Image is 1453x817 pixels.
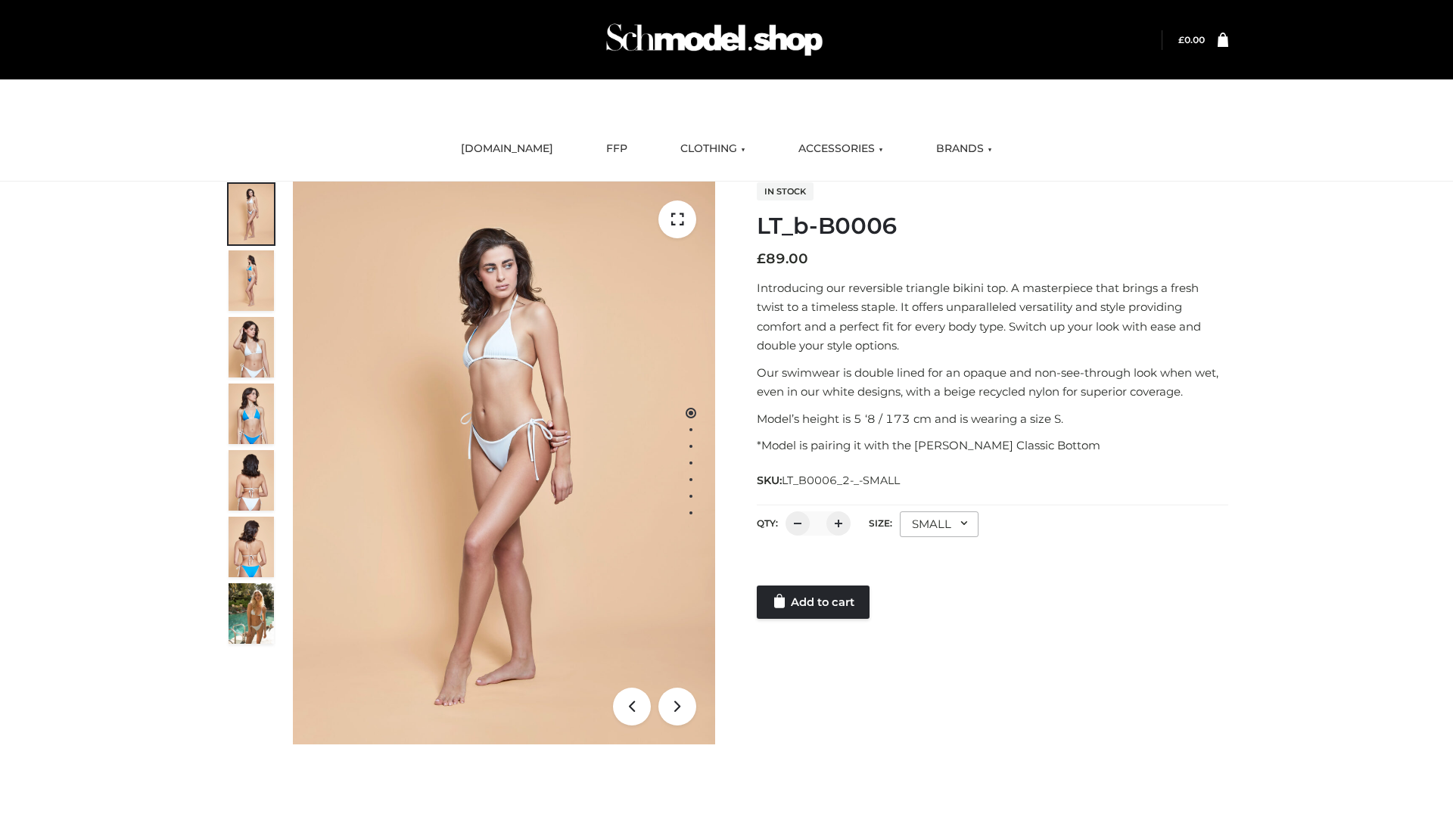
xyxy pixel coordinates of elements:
[595,132,639,166] a: FFP
[229,184,274,244] img: ArielClassicBikiniTop_CloudNine_AzureSky_OW114ECO_1-scaled.jpg
[869,517,892,529] label: Size:
[229,450,274,511] img: ArielClassicBikiniTop_CloudNine_AzureSky_OW114ECO_7-scaled.jpg
[757,586,870,619] a: Add to cart
[757,471,901,489] span: SKU:
[925,132,1003,166] a: BRANDS
[1178,34,1205,45] a: £0.00
[757,182,814,200] span: In stock
[757,409,1228,429] p: Model’s height is 5 ‘8 / 173 cm and is wearing a size S.
[669,132,757,166] a: CLOTHING
[229,517,274,577] img: ArielClassicBikiniTop_CloudNine_AzureSky_OW114ECO_8-scaled.jpg
[1178,34,1205,45] bdi: 0.00
[229,583,274,644] img: Arieltop_CloudNine_AzureSky2.jpg
[229,317,274,377] img: ArielClassicBikiniTop_CloudNine_AzureSky_OW114ECO_3-scaled.jpg
[1178,34,1184,45] span: £
[787,132,895,166] a: ACCESSORIES
[757,250,766,267] span: £
[293,182,715,744] img: ArielClassicBikiniTop_CloudNine_AzureSky_OW114ECO_1
[601,10,828,70] img: Schmodel Admin 964
[757,250,808,267] bdi: 89.00
[757,517,778,529] label: QTY:
[782,474,900,487] span: LT_B0006_2-_-SMALL
[229,250,274,311] img: ArielClassicBikiniTop_CloudNine_AzureSky_OW114ECO_2-scaled.jpg
[757,278,1228,356] p: Introducing our reversible triangle bikini top. A masterpiece that brings a fresh twist to a time...
[757,363,1228,402] p: Our swimwear is double lined for an opaque and non-see-through look when wet, even in our white d...
[900,511,979,537] div: SMALL
[757,213,1228,240] h1: LT_b-B0006
[229,384,274,444] img: ArielClassicBikiniTop_CloudNine_AzureSky_OW114ECO_4-scaled.jpg
[450,132,565,166] a: [DOMAIN_NAME]
[757,436,1228,455] p: *Model is pairing it with the [PERSON_NAME] Classic Bottom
